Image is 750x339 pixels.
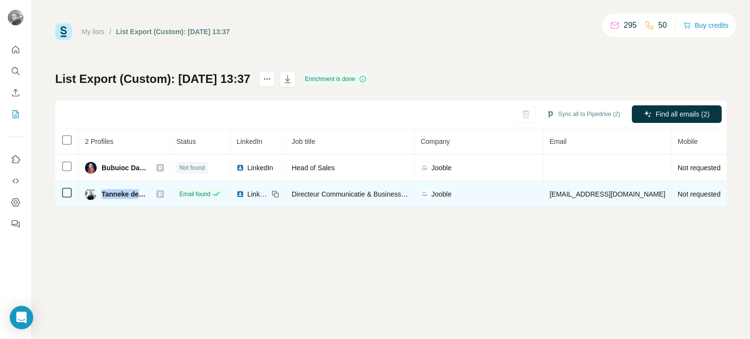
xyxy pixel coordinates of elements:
img: Avatar [85,162,97,174]
button: Search [8,62,23,80]
span: Tanneke de Graaf [102,189,146,199]
span: Status [176,138,196,145]
button: Find all emails (2) [632,105,722,123]
img: Avatar [8,10,23,25]
button: Quick start [8,41,23,59]
span: Head of Sales [292,164,334,172]
span: Not found [179,163,205,172]
img: company-logo [420,164,428,172]
button: Use Surfe API [8,172,23,190]
button: Dashboard [8,194,23,211]
span: Email found [179,190,210,199]
span: LinkedIn [236,138,262,145]
span: [EMAIL_ADDRESS][DOMAIN_NAME] [549,190,665,198]
button: Buy credits [683,19,729,32]
button: Use Surfe on LinkedIn [8,151,23,168]
li: / [109,27,111,37]
img: Avatar [85,188,97,200]
span: Jooble [431,163,451,173]
a: My lists [82,28,104,36]
span: 2 Profiles [85,138,113,145]
span: Not requested [678,164,721,172]
img: LinkedIn logo [236,190,244,198]
img: LinkedIn logo [236,164,244,172]
button: actions [259,71,275,87]
span: Bubuioc Daniela [102,163,146,173]
span: LinkedIn [247,189,269,199]
span: Mobile [678,138,698,145]
span: LinkedIn [247,163,273,173]
span: Find all emails (2) [656,109,709,119]
img: company-logo [420,190,428,198]
div: Open Intercom Messenger [10,306,33,329]
button: Feedback [8,215,23,233]
h1: List Export (Custom): [DATE] 13:37 [55,71,250,87]
p: 50 [658,20,667,31]
span: Email [549,138,566,145]
span: Company [420,138,450,145]
span: Jooble [431,189,451,199]
img: Surfe Logo [55,23,72,40]
div: Enrichment is done [302,73,370,85]
button: Enrich CSV [8,84,23,101]
p: 295 [624,20,637,31]
span: Not requested [678,190,721,198]
button: Sync all to Pipedrive (2) [540,107,627,121]
div: List Export (Custom): [DATE] 13:37 [116,27,230,37]
span: Directeur Communicatie & Business Development [292,190,443,198]
button: My lists [8,105,23,123]
span: Job title [292,138,315,145]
